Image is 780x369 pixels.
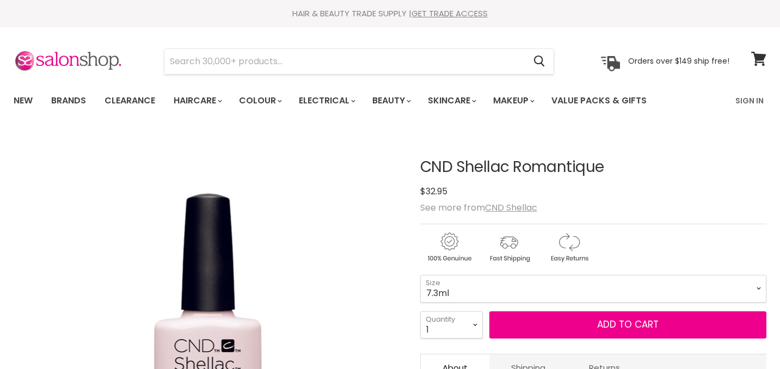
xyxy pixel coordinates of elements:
a: Colour [231,89,288,112]
a: New [5,89,41,112]
span: See more from [420,201,537,214]
a: Electrical [291,89,362,112]
a: Value Packs & Gifts [543,89,655,112]
a: CND Shellac [485,201,537,214]
a: Beauty [364,89,417,112]
input: Search [164,49,525,74]
select: Quantity [420,311,483,339]
a: Brands [43,89,94,112]
img: genuine.gif [420,231,478,264]
button: Add to cart [489,311,766,339]
img: shipping.gif [480,231,538,264]
a: Clearance [96,89,163,112]
span: $32.95 [420,185,447,198]
a: Skincare [420,89,483,112]
a: Makeup [485,89,541,112]
h1: CND Shellac Romantique [420,159,766,176]
ul: Main menu [5,85,692,116]
img: returns.gif [540,231,598,264]
span: Add to cart [597,318,659,331]
form: Product [164,48,554,75]
button: Search [525,49,554,74]
a: Sign In [729,89,770,112]
a: Haircare [165,89,229,112]
p: Orders over $149 ship free! [628,56,729,66]
a: GET TRADE ACCESS [412,8,488,19]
